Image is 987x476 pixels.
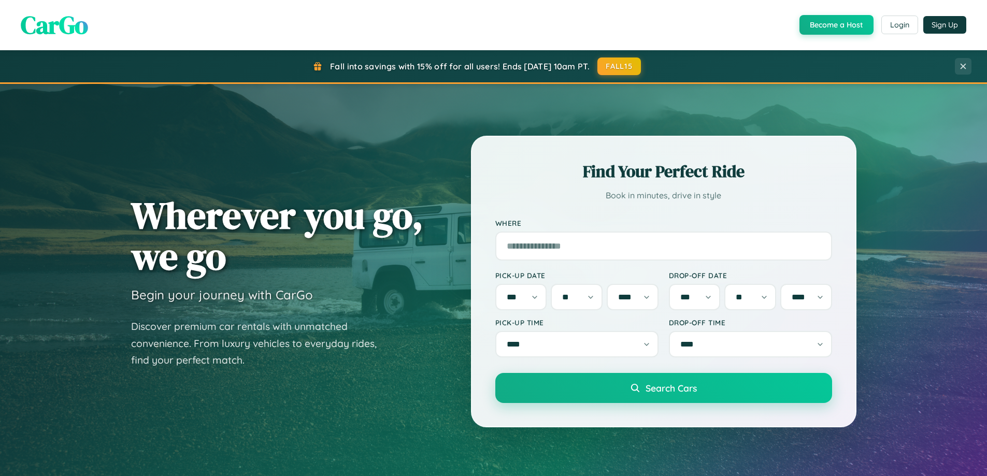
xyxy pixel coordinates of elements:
button: FALL15 [597,57,641,75]
label: Pick-up Time [495,318,659,327]
span: CarGo [21,8,88,42]
button: Become a Host [799,15,874,35]
h2: Find Your Perfect Ride [495,160,832,183]
label: Where [495,219,832,227]
label: Pick-up Date [495,271,659,280]
p: Discover premium car rentals with unmatched convenience. From luxury vehicles to everyday rides, ... [131,318,390,369]
h3: Begin your journey with CarGo [131,287,313,302]
span: Fall into savings with 15% off for all users! Ends [DATE] 10am PT. [330,61,590,71]
button: Search Cars [495,373,832,403]
p: Book in minutes, drive in style [495,188,832,203]
label: Drop-off Date [669,271,832,280]
h1: Wherever you go, we go [131,195,423,277]
button: Sign Up [923,16,966,34]
span: Search Cars [646,382,697,394]
label: Drop-off Time [669,318,832,327]
button: Login [881,16,918,34]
